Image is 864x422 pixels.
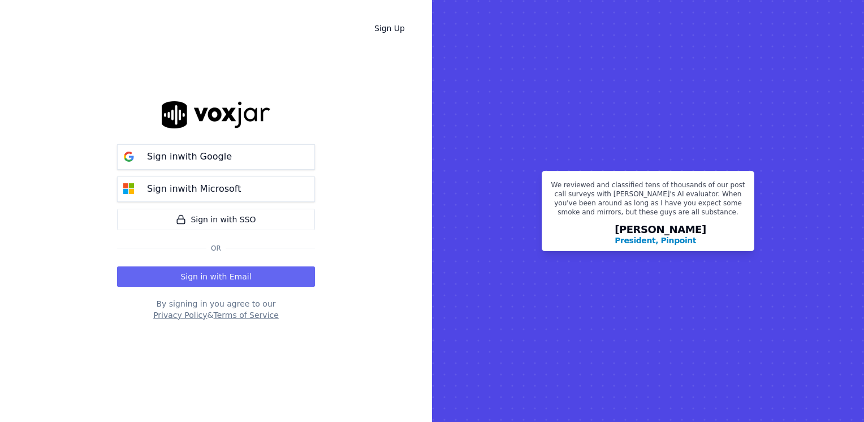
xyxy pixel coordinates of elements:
[118,145,140,168] img: google Sign in button
[117,266,315,287] button: Sign in with Email
[117,144,315,170] button: Sign inwith Google
[117,209,315,230] a: Sign in with SSO
[117,298,315,321] div: By signing in you agree to our &
[118,178,140,200] img: microsoft Sign in button
[162,101,270,128] img: logo
[147,150,232,163] p: Sign in with Google
[153,309,207,321] button: Privacy Policy
[147,182,241,196] p: Sign in with Microsoft
[213,309,278,321] button: Terms of Service
[206,244,226,253] span: Or
[615,225,706,246] div: [PERSON_NAME]
[615,235,696,246] p: President, Pinpoint
[549,180,747,221] p: We reviewed and classified tens of thousands of our post call surveys with [PERSON_NAME]'s AI eva...
[117,176,315,202] button: Sign inwith Microsoft
[365,18,414,38] a: Sign Up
